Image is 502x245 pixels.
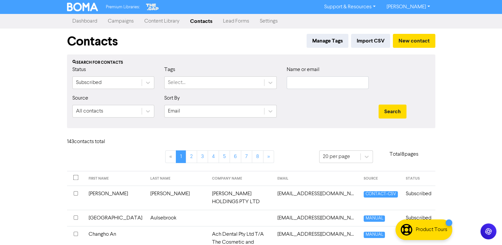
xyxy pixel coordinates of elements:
a: [PERSON_NAME] [381,2,435,12]
iframe: Chat Widget [469,213,502,245]
a: Settings [254,15,283,28]
div: All contacts [76,107,103,115]
span: MANUAL [364,215,385,222]
button: Import CSV [351,34,390,48]
div: Subscribed [76,79,102,87]
th: COMPANY NAME [208,171,274,186]
h6: 143 contact s total [67,139,120,145]
td: Subscribed [402,186,435,210]
th: SOURCE [360,171,401,186]
a: Page 4 [208,150,219,163]
div: Select... [168,79,185,87]
a: Lead Forms [218,15,254,28]
a: » [263,150,274,163]
td: Aulsebrook [146,210,208,226]
span: MANUAL [364,232,385,238]
td: [GEOGRAPHIC_DATA] [85,210,146,226]
span: CONTACT-CSV [364,191,397,198]
label: Name or email [287,66,320,74]
a: Page 6 [230,150,241,163]
a: Page 3 [197,150,208,163]
a: Page 8 [252,150,263,163]
label: Sort By [164,94,180,102]
a: Contacts [185,15,218,28]
td: [PERSON_NAME] [146,186,208,210]
a: Support & Resources [319,2,381,12]
a: Content Library [139,15,185,28]
div: Search for contacts [72,60,430,66]
p: Total 8 pages [373,150,435,158]
th: LAST NAME [146,171,208,186]
td: Subscribed [402,210,435,226]
td: [PERSON_NAME] [85,186,146,210]
label: Tags [164,66,175,74]
a: Dashboard [67,15,103,28]
th: EMAIL [273,171,360,186]
a: Page 1 is your current page [176,150,186,163]
div: Email [168,107,180,115]
a: Page 2 [186,150,197,163]
span: Premium Libraries: [106,5,140,9]
div: 20 per page [323,153,350,161]
th: STATUS [402,171,435,186]
td: [PERSON_NAME] HOLDINGS PTY LTD [208,186,274,210]
img: The Gap [145,3,160,11]
h1: Contacts [67,34,118,49]
button: Manage Tags [307,34,348,48]
button: Search [379,105,406,119]
a: Page 7 [241,150,252,163]
button: New contact [393,34,435,48]
td: accounts@sctimber.com.au [273,210,360,226]
label: Status [72,66,86,74]
th: FIRST NAME [85,171,146,186]
a: Page 5 [219,150,230,163]
a: Campaigns [103,15,139,28]
label: Source [72,94,88,102]
td: accounts@alisonearl.com [273,186,360,210]
img: BOMA Logo [67,3,98,11]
